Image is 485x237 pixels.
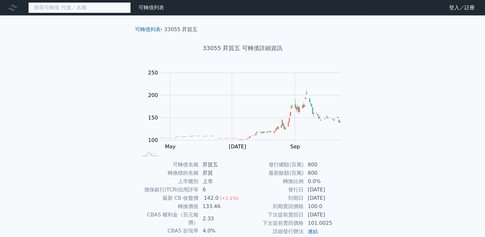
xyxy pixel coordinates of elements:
[304,211,348,219] td: [DATE]
[135,26,163,33] li: ›
[203,194,220,202] div: 142.0
[138,227,199,235] td: CBAS 折現率
[243,202,304,211] td: 到期賣回價格
[243,177,304,186] td: 轉換比例
[138,211,199,227] td: CBAS 權利金（百元報價）
[130,44,355,53] h1: 33055 昇貿五 可轉債詳細資訊
[164,26,197,33] li: 33055 昇貿五
[148,92,158,98] tspan: 200
[229,144,246,150] tspan: [DATE]
[243,211,304,219] td: 下次提前賣回日
[220,196,238,201] span: (+1.1%)
[243,194,304,202] td: 到期日
[138,202,199,211] td: 轉換價值
[148,137,158,143] tspan: 100
[145,70,350,163] g: Chart
[138,194,199,202] td: 最新 CB 收盤價
[199,177,243,186] td: 上市
[304,169,348,177] td: 800
[138,161,199,169] td: 可轉債名稱
[304,177,348,186] td: 0.0%
[148,115,158,121] tspan: 150
[308,228,318,234] a: 連結
[304,186,348,194] td: [DATE]
[199,169,243,177] td: 昇貿
[243,161,304,169] td: 發行總額(百萬)
[304,161,348,169] td: 800
[199,202,243,211] td: 133.46
[28,2,131,13] input: 搜尋可轉債 代號／名稱
[148,70,158,76] tspan: 250
[165,144,175,150] tspan: May
[138,169,199,177] td: 轉換標的名稱
[138,177,199,186] td: 上市櫃別
[304,219,348,227] td: 101.0025
[199,211,243,227] td: 2.33
[243,169,304,177] td: 最新餘額(百萬)
[135,26,161,32] a: 可轉債列表
[243,219,304,227] td: 下次提前賣回價格
[138,4,164,11] a: 可轉債列表
[243,186,304,194] td: 發行日
[290,144,300,150] tspan: Sep
[304,194,348,202] td: [DATE]
[444,3,480,13] a: 登入／註冊
[304,202,348,211] td: 100.0
[138,186,199,194] td: 擔保銀行/TCRI信用評等
[199,161,243,169] td: 昇貿五
[199,186,243,194] td: 6
[199,227,243,235] td: 4.0%
[243,227,304,236] td: 詳細發行辦法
